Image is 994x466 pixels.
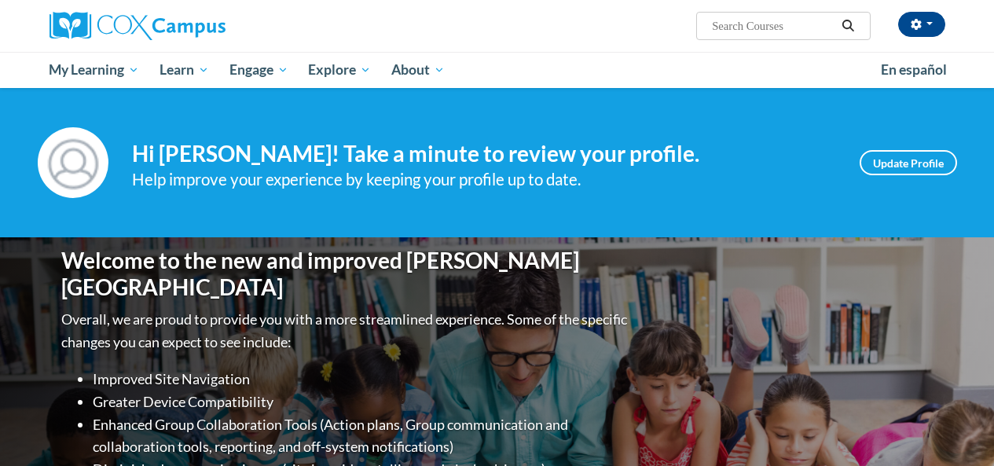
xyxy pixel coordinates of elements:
span: Explore [308,61,371,79]
button: Account Settings [898,12,945,37]
a: Explore [298,52,381,88]
a: Update Profile [860,150,957,175]
button: Search [836,17,860,35]
a: Engage [219,52,299,88]
a: About [381,52,455,88]
span: Learn [160,61,209,79]
a: Cox Campus [50,12,332,40]
div: Main menu [38,52,957,88]
img: Profile Image [38,127,108,198]
img: Cox Campus [50,12,226,40]
li: Enhanced Group Collaboration Tools (Action plans, Group communication and collaboration tools, re... [93,413,631,459]
li: Improved Site Navigation [93,368,631,391]
input: Search Courses [710,17,836,35]
p: Overall, we are proud to provide you with a more streamlined experience. Some of the specific cha... [61,308,631,354]
a: Learn [149,52,219,88]
span: About [391,61,445,79]
span: Engage [229,61,288,79]
div: Help improve your experience by keeping your profile up to date. [132,167,836,193]
span: My Learning [49,61,139,79]
a: En español [871,53,957,86]
a: My Learning [39,52,150,88]
span: En español [881,61,947,78]
h4: Hi [PERSON_NAME]! Take a minute to review your profile. [132,141,836,167]
li: Greater Device Compatibility [93,391,631,413]
h1: Welcome to the new and improved [PERSON_NAME][GEOGRAPHIC_DATA] [61,248,631,300]
iframe: Button to launch messaging window [931,403,981,453]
